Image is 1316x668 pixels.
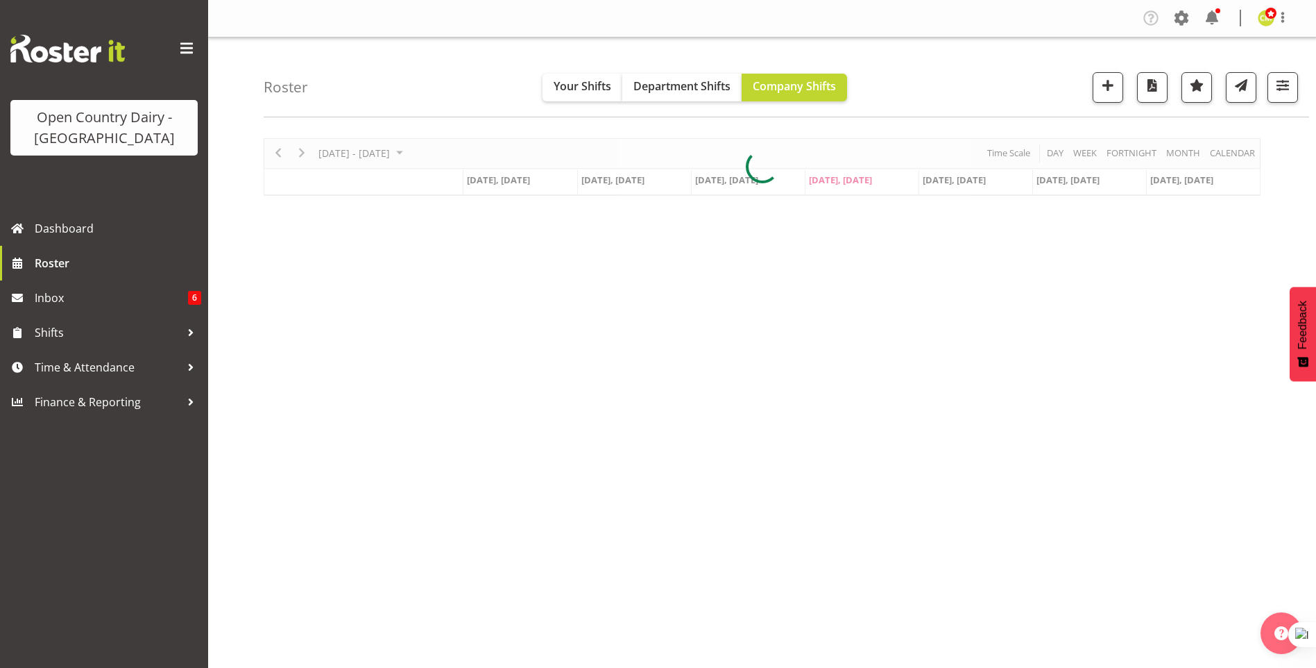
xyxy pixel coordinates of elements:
span: Department Shifts [633,78,730,94]
img: help-xxl-2.png [1274,626,1288,640]
span: Company Shifts [753,78,836,94]
button: Department Shifts [622,74,742,101]
span: Finance & Reporting [35,392,180,412]
button: Company Shifts [742,74,847,101]
button: Feedback - Show survey [1290,287,1316,381]
span: Roster [35,253,201,274]
span: 6 [188,291,201,305]
button: Add a new shift [1093,72,1123,103]
span: Shifts [35,322,180,343]
h4: Roster [264,79,308,95]
button: Send a list of all shifts for the selected filtered period to all rostered employees. [1226,72,1256,103]
button: Filter Shifts [1267,72,1298,103]
div: Open Country Dairy - [GEOGRAPHIC_DATA] [24,107,184,149]
button: Your Shifts [542,74,622,101]
img: corey-millan10439.jpg [1258,10,1274,26]
img: Rosterit website logo [10,35,125,62]
span: Inbox [35,287,188,308]
button: Highlight an important date within the roster. [1181,72,1212,103]
span: Dashboard [35,218,201,239]
button: Download a PDF of the roster according to the set date range. [1137,72,1168,103]
span: Feedback [1297,301,1309,349]
span: Time & Attendance [35,357,180,378]
span: Your Shifts [554,78,611,94]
